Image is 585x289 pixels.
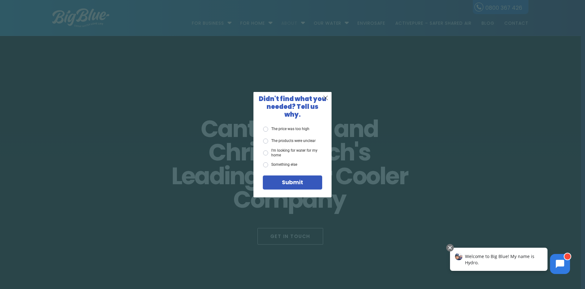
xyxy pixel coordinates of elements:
[282,178,303,186] span: Submit
[443,243,576,280] iframe: Chatbot
[263,127,309,132] label: The price was too high
[263,139,316,144] label: The products were unclear
[259,94,326,119] span: Didn't find what you needed? Tell us why.
[263,162,297,167] label: Something else
[323,94,328,102] span: X
[263,148,322,157] label: I'm looking for water for my home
